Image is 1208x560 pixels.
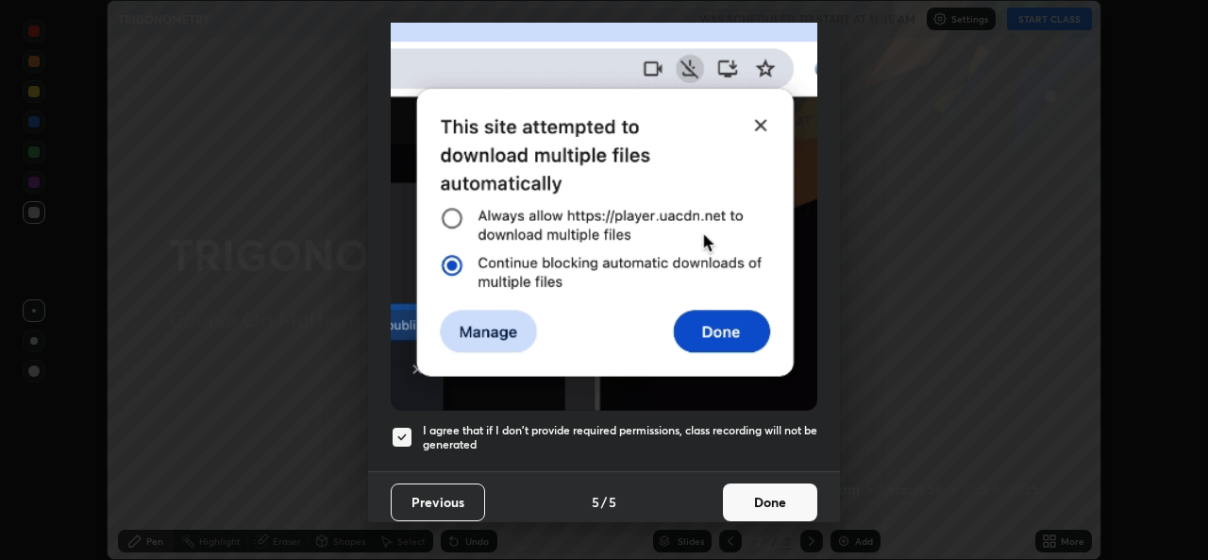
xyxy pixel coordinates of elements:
[601,492,607,512] h4: /
[609,492,616,512] h4: 5
[391,484,485,521] button: Previous
[423,423,817,452] h5: I agree that if I don't provide required permissions, class recording will not be generated
[592,492,599,512] h4: 5
[723,484,817,521] button: Done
